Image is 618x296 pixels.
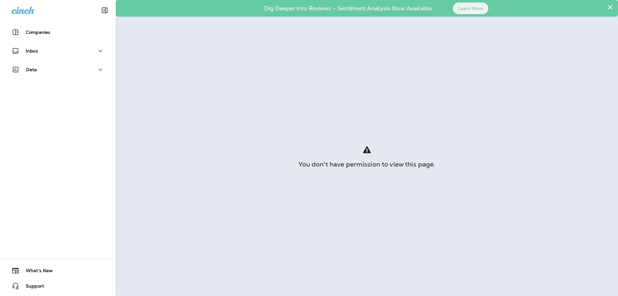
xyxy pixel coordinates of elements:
[6,26,109,39] button: Companies
[453,3,488,14] button: Learn More
[6,44,109,57] button: Inbox
[19,283,44,291] span: Support
[116,162,618,167] div: You don't have permission to view this page.
[6,280,109,292] button: Support
[96,4,114,17] button: Collapse Sidebar
[6,63,109,76] button: Data
[26,48,38,53] p: Inbox
[607,2,613,12] button: Close
[26,30,50,35] p: Companies
[19,268,53,276] span: What's New
[246,7,451,9] p: Dig Deeper into Reviews - Sentiment Analysis Now Available
[26,67,37,72] p: Data
[6,264,109,277] button: What's New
